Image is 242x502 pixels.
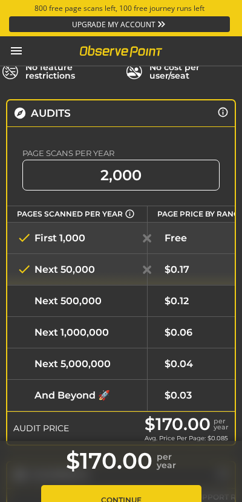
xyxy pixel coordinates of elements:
a: UPGRADE MY ACCOUNT [9,16,230,32]
span: No feature restrictions [25,63,125,80]
span: $0.04 [165,358,193,370]
div: Page Scans Per Year [22,148,220,158]
div: Next 1,000,000 [17,325,137,339]
mat-icon: info_outline [217,106,229,118]
div: First 1,000 [17,230,137,245]
mat-icon: info_outline [125,209,135,219]
mat-icon: keyboard_double_arrow_right [155,18,168,30]
div: Next 500,000 [17,293,137,308]
span: Free [165,232,187,244]
mat-icon: explore [13,106,27,120]
mat-icon: menu [9,44,24,58]
span: $0.12 [165,295,189,307]
div: Pages Scanned Per Year [17,209,137,219]
div: Next 5,000,000 [17,356,137,371]
div: Audits [31,107,71,119]
div: And Beyond 🚀 [17,388,137,402]
div: per year [214,418,229,430]
span: No cost per user/seat [149,63,242,80]
div: $170.00 [66,447,152,474]
div: Audit Price [13,423,86,434]
span: $0.03 [165,390,192,401]
div: Avg. Price Per Page: $0.085 [145,434,229,442]
mat-icon: check [17,230,31,245]
span: $0.06 [165,327,192,338]
div: $170.00 [145,414,211,434]
mat-icon: check [17,262,31,276]
span: $0.17 [165,264,189,275]
div: Next 50,000 [17,262,137,276]
div: per year [157,452,176,469]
